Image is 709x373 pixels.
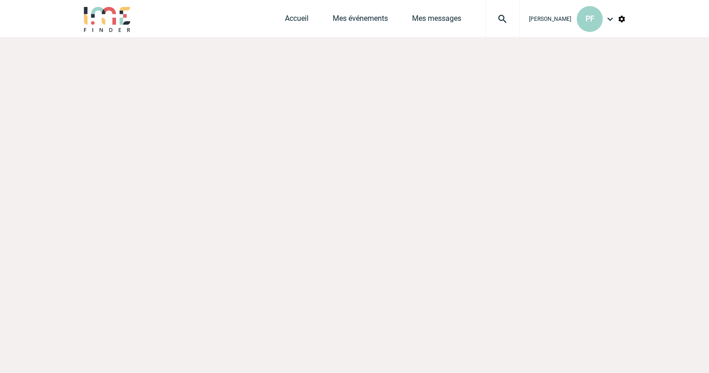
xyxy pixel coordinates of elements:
span: PF [586,14,594,23]
a: Mes messages [412,14,461,27]
span: [PERSON_NAME] [529,16,571,22]
a: Accueil [285,14,309,27]
img: IME-Finder [83,6,131,32]
a: Mes événements [333,14,388,27]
